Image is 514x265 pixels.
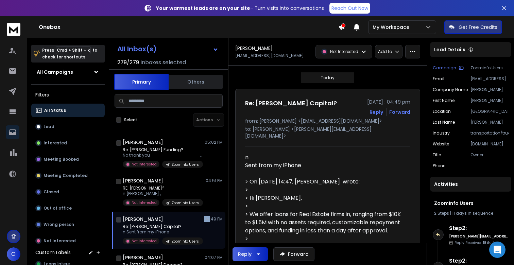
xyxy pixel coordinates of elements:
[378,49,392,54] p: Add to
[31,136,105,150] button: Interested
[39,23,338,31] h1: Onebox
[169,74,223,89] button: Others
[470,76,509,82] p: [EMAIL_ADDRESS][DOMAIN_NAME]
[321,75,335,81] p: Today
[373,24,412,31] p: My Workspace
[31,153,105,166] button: Meeting Booked
[433,152,441,158] p: title
[124,117,137,123] label: Select
[172,200,199,206] p: Zoominfo Users
[44,173,88,178] p: Meeting Completed
[459,24,497,31] p: Get Free Credits
[156,5,250,12] strong: Your warmest leads are on your site
[470,65,509,71] p: Zoominfo Users
[434,211,507,216] div: |
[31,120,105,134] button: Lead
[123,216,163,223] h1: [PERSON_NAME]
[470,109,509,114] p: [GEOGRAPHIC_DATA]
[433,98,455,103] p: First Name
[44,189,59,195] p: Closed
[172,162,199,167] p: Zoominfo Users
[330,49,358,54] p: Not Interested
[123,229,203,235] p: n Sent from my iPhone
[273,247,314,261] button: Forward
[430,177,511,192] div: Activities
[31,65,105,79] button: All Campaigns
[123,254,163,261] h1: [PERSON_NAME]
[449,224,509,232] h6: Step 2 :
[140,58,186,67] h3: Inboxes selected
[114,74,169,90] button: Primary
[172,239,199,244] p: Zoominfo Users
[489,242,506,258] div: Open Intercom Messenger
[35,249,71,256] h3: Custom Labels
[31,104,105,117] button: All Status
[123,139,163,146] h1: [PERSON_NAME]
[433,163,445,169] p: Phone
[44,140,67,146] p: Interested
[433,120,455,125] p: Last Name
[470,120,509,125] p: [PERSON_NAME]
[434,210,449,216] span: 2 Steps
[331,5,368,12] p: Reach Out Now
[31,218,105,231] button: Wrong person
[206,178,223,183] p: 04:51 PM
[449,234,509,239] h6: [PERSON_NAME][EMAIL_ADDRESS][DOMAIN_NAME]
[123,153,204,158] p: No thank you ________________________________ From:
[433,141,449,147] p: website
[132,162,157,167] p: Not Interested
[7,247,20,261] button: O
[235,53,304,58] p: [EMAIL_ADDRESS][DOMAIN_NAME]
[123,224,203,229] p: Re: [PERSON_NAME] Capital?
[204,216,223,222] p: 04:49 PM
[117,46,157,52] h1: All Inbox(s)
[37,69,73,75] h1: All Campaigns
[233,247,268,261] button: Reply
[123,185,203,191] p: RE: [PERSON_NAME]?
[449,257,509,265] h6: Step 2 :
[31,185,105,199] button: Closed
[156,5,324,12] p: – Turn visits into conversations
[329,3,370,14] a: Reach Out Now
[245,126,410,139] p: to: [PERSON_NAME] <[PERSON_NAME][EMAIL_ADDRESS][DOMAIN_NAME]>
[470,87,509,92] p: [PERSON_NAME] Trucking
[483,240,499,245] span: 18th, Aug
[452,210,493,216] span: 11 days in sequence
[455,240,499,245] p: Reply Received
[433,65,456,71] p: Campaign
[7,23,20,36] img: logo
[123,191,203,196] p: n [PERSON_NAME] ,
[235,45,273,52] h1: [PERSON_NAME]
[123,177,163,184] h1: [PERSON_NAME]
[44,157,79,162] p: Meeting Booked
[44,238,76,244] p: Not Interested
[470,152,509,158] p: Owner
[389,109,410,116] div: Forward
[434,200,507,207] h1: Zoominfo Users
[444,20,502,34] button: Get Free Credits
[238,251,252,258] div: Reply
[44,124,54,129] p: Lead
[245,118,410,124] p: from: [PERSON_NAME] <[EMAIL_ADDRESS][DOMAIN_NAME]>
[31,169,105,182] button: Meeting Completed
[44,206,72,211] p: Out of office
[470,98,509,103] p: [PERSON_NAME]
[433,130,450,136] p: industry
[132,200,157,205] p: Not Interested
[367,99,410,105] p: [DATE] : 04:49 pm
[42,47,97,60] p: Press to check for shortcuts.
[44,222,74,227] p: Wrong person
[112,42,224,56] button: All Inbox(s)
[44,108,66,113] p: All Status
[470,141,509,147] p: [DOMAIN_NAME]
[56,46,91,54] span: Cmd + Shift + k
[117,58,139,67] span: 279 / 279
[123,147,204,153] p: Re: [PERSON_NAME] Funding?
[433,76,444,82] p: Email
[205,255,223,260] p: 04:07 PM
[433,65,464,71] button: Campaign
[370,109,383,116] button: Reply
[31,234,105,248] button: Not Interested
